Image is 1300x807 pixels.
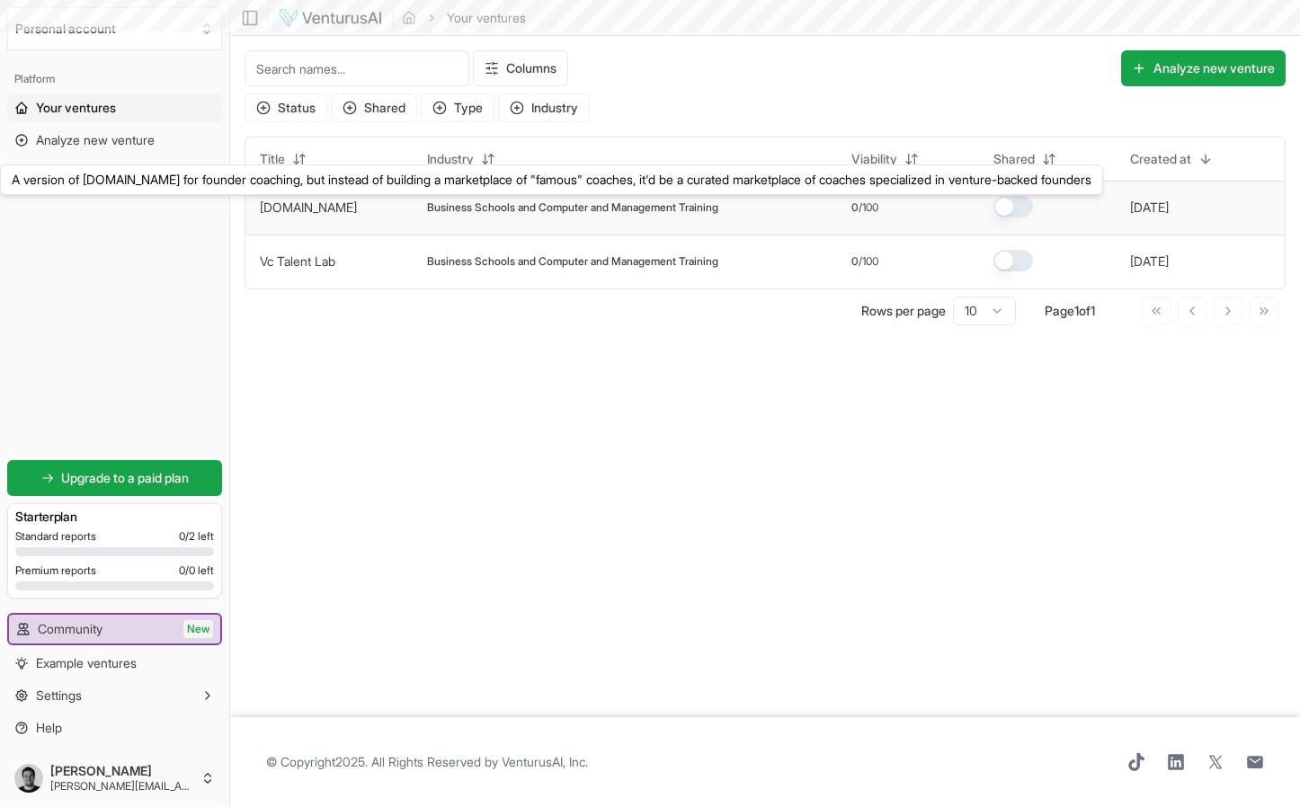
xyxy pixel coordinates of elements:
[7,649,222,678] a: Example ventures
[421,93,494,122] button: Type
[1079,303,1091,318] span: of
[38,620,102,638] span: Community
[1119,145,1224,173] button: Created at
[427,200,718,215] span: Business Schools and Computer and Management Training
[7,714,222,742] a: Help
[9,615,220,643] a: CommunityNew
[861,302,946,320] p: Rows per page
[260,253,335,269] a: Vc Talent Lab
[498,93,590,122] button: Industry
[179,563,214,578] span: 0 / 0 left
[859,200,878,215] span: /100
[260,253,335,270] button: Vc Talent Lab
[15,529,96,544] span: Standard reports
[7,93,222,122] a: Your ventures
[7,126,222,155] a: Analyze new venture
[851,200,859,215] span: 0
[7,460,222,496] a: Upgrade to a paid plan
[473,50,568,86] button: Columns
[179,529,214,544] span: 0 / 2 left
[36,99,116,117] span: Your ventures
[983,145,1067,173] button: Shared
[50,779,193,794] span: [PERSON_NAME][EMAIL_ADDRESS][DOMAIN_NAME]
[1130,150,1191,168] span: Created at
[15,563,96,578] span: Premium reports
[266,753,588,771] span: © Copyright 2025 . All Rights Reserved by .
[416,145,506,173] button: Industry
[36,719,62,737] span: Help
[36,654,137,672] span: Example ventures
[427,254,718,269] span: Business Schools and Computer and Management Training
[1121,50,1286,86] button: Analyze new venture
[15,508,214,526] h3: Starter plan
[50,763,193,779] span: [PERSON_NAME]
[7,65,222,93] div: Platform
[1045,303,1074,318] span: Page
[851,254,859,269] span: 0
[245,93,327,122] button: Status
[7,681,222,710] button: Settings
[502,754,585,769] a: VenturusAI, Inc
[260,199,357,217] button: [DOMAIN_NAME]
[183,620,213,638] span: New
[859,254,878,269] span: /100
[260,200,357,215] a: [DOMAIN_NAME]
[245,50,469,86] input: Search names...
[1130,199,1169,217] button: [DATE]
[61,469,189,487] span: Upgrade to a paid plan
[841,145,930,173] button: Viability
[14,764,43,793] img: ALV-UjUfPWrIoNDQiAOREH6_-z9HbV8a40pNjcA03KQEpAOzMY6UkCiywytdEl_hH3TzT1HYvEVHolB9_AV6j5G5qu3LJTeMM...
[1091,303,1095,318] span: 1
[7,757,222,800] button: [PERSON_NAME][PERSON_NAME][EMAIL_ADDRESS][DOMAIN_NAME]
[36,131,155,149] span: Analyze new venture
[331,93,417,122] button: Shared
[851,150,897,168] span: Viability
[427,150,474,168] span: Industry
[993,150,1035,168] span: Shared
[249,145,317,173] button: Title
[260,150,285,168] span: Title
[12,171,1091,189] p: A version of [DOMAIN_NAME] for founder coaching, but instead of building a marketplace of "famous...
[1130,253,1169,270] button: [DATE]
[1074,303,1079,318] span: 1
[36,687,82,705] span: Settings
